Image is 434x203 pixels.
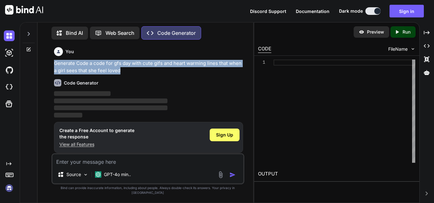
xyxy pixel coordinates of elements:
[4,65,15,75] img: githubDark
[95,171,101,178] img: GPT-4o mini
[296,9,329,14] span: Documentation
[258,45,271,53] div: CODE
[59,127,134,140] h1: Create a Free Account to generate the response
[4,48,15,58] img: darkAi-studio
[54,98,167,103] span: ‌
[54,60,243,74] p: Generate Code a code for gfs day with cute gifs and heart warming lines that when a girl sees tha...
[4,82,15,92] img: cloudideIcon
[359,29,364,35] img: preview
[64,80,98,86] h6: Code Generator
[66,171,81,178] p: Source
[4,30,15,41] img: darkChat
[83,172,88,177] img: Pick Models
[410,46,416,52] img: chevron down
[254,167,419,181] h2: OUTPUT
[403,29,410,35] p: Run
[65,48,74,55] h6: You
[54,113,82,117] span: ‌
[5,5,43,15] img: Bind AI
[250,9,286,14] span: Discord Support
[54,105,167,110] span: ‌
[258,60,265,66] div: 1
[104,171,131,178] p: GPT-4o min..
[250,8,286,15] button: Discord Support
[296,8,329,15] button: Documentation
[66,29,83,37] p: Bind AI
[229,172,236,178] img: icon
[388,46,408,52] span: FileName
[367,29,384,35] p: Preview
[216,132,233,138] span: Sign Up
[4,183,15,193] img: signin
[339,8,363,14] span: Dark mode
[54,91,111,96] span: ‌
[59,141,134,148] p: View all Features
[157,29,196,37] p: Code Generator
[217,171,224,178] img: attachment
[51,186,244,195] p: Bind can provide inaccurate information, including about people. Always double-check its answers....
[105,29,134,37] p: Web Search
[390,5,424,17] button: Sign in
